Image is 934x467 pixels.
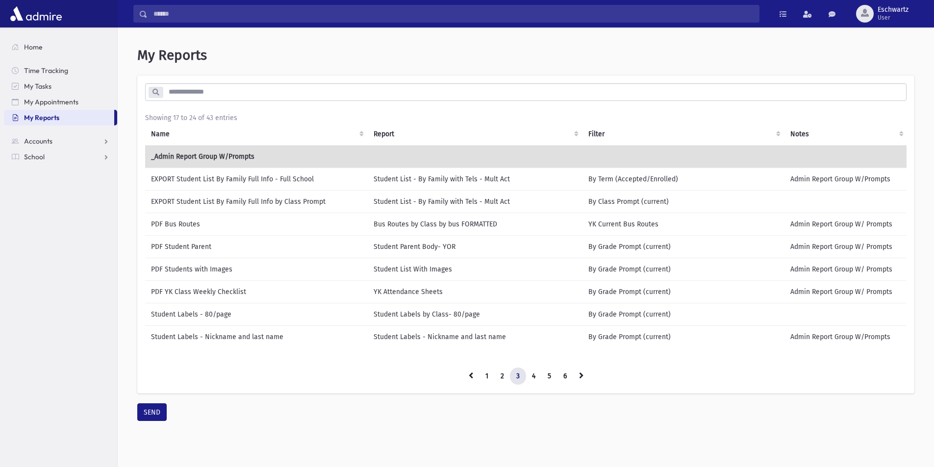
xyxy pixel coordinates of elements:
[148,5,759,23] input: Search
[4,39,117,55] a: Home
[24,113,59,122] span: My Reports
[24,152,45,161] span: School
[145,123,368,146] th: Name: activate to sort column ascending
[582,123,784,146] th: Filter : activate to sort column ascending
[368,168,582,190] td: Student List - By Family with Tels - Mult Act
[368,325,582,348] td: Student Labels - Nickname and last name
[137,47,207,63] span: My Reports
[4,133,117,149] a: Accounts
[368,190,582,213] td: Student List - By Family with Tels - Mult Act
[526,368,542,385] a: 4
[784,235,908,258] td: Admin Report Group W/ Prompts
[24,43,43,51] span: Home
[582,213,784,235] td: YK Current Bus Routes
[582,303,784,325] td: By Grade Prompt (current)
[145,303,368,325] td: Student Labels - 80/page
[582,168,784,190] td: By Term (Accepted/Enrolled)
[784,213,908,235] td: Admin Report Group W/ Prompts
[582,258,784,280] td: By Grade Prompt (current)
[8,4,64,24] img: AdmirePro
[784,258,908,280] td: Admin Report Group W/ Prompts
[878,14,909,22] span: User
[4,149,117,165] a: School
[24,66,68,75] span: Time Tracking
[582,325,784,348] td: By Grade Prompt (current)
[557,368,573,385] a: 6
[784,325,908,348] td: Admin Report Group W/Prompts
[145,280,368,303] td: PDF YK Class Weekly Checklist
[4,63,117,78] a: Time Tracking
[368,303,582,325] td: Student Labels by Class- 80/page
[145,190,368,213] td: EXPORT Student List By Family Full Info by Class Prompt
[582,280,784,303] td: By Grade Prompt (current)
[145,258,368,280] td: PDF Students with Images
[4,110,114,125] a: My Reports
[4,78,117,94] a: My Tasks
[368,280,582,303] td: YK Attendance Sheets
[541,368,557,385] a: 5
[145,145,908,168] td: _Admin Report Group W/Prompts
[4,94,117,110] a: My Appointments
[24,98,78,106] span: My Appointments
[368,258,582,280] td: Student List With Images
[479,368,495,385] a: 1
[137,403,167,421] button: SEND
[582,190,784,213] td: By Class Prompt (current)
[784,168,908,190] td: Admin Report Group W/Prompts
[878,6,909,14] span: Eschwartz
[145,235,368,258] td: PDF Student Parent
[582,235,784,258] td: By Grade Prompt (current)
[510,368,526,385] a: 3
[784,123,908,146] th: Notes : activate to sort column ascending
[145,325,368,348] td: Student Labels - Nickname and last name
[145,213,368,235] td: PDF Bus Routes
[24,82,51,91] span: My Tasks
[24,137,52,146] span: Accounts
[368,235,582,258] td: Student Parent Body- YOR
[784,280,908,303] td: Admin Report Group W/ Prompts
[145,113,907,123] div: Showing 17 to 24 of 43 entries
[145,168,368,190] td: EXPORT Student List By Family Full Info - Full School
[494,368,510,385] a: 2
[368,123,582,146] th: Report: activate to sort column ascending
[368,213,582,235] td: Bus Routes by Class by bus FORMATTED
